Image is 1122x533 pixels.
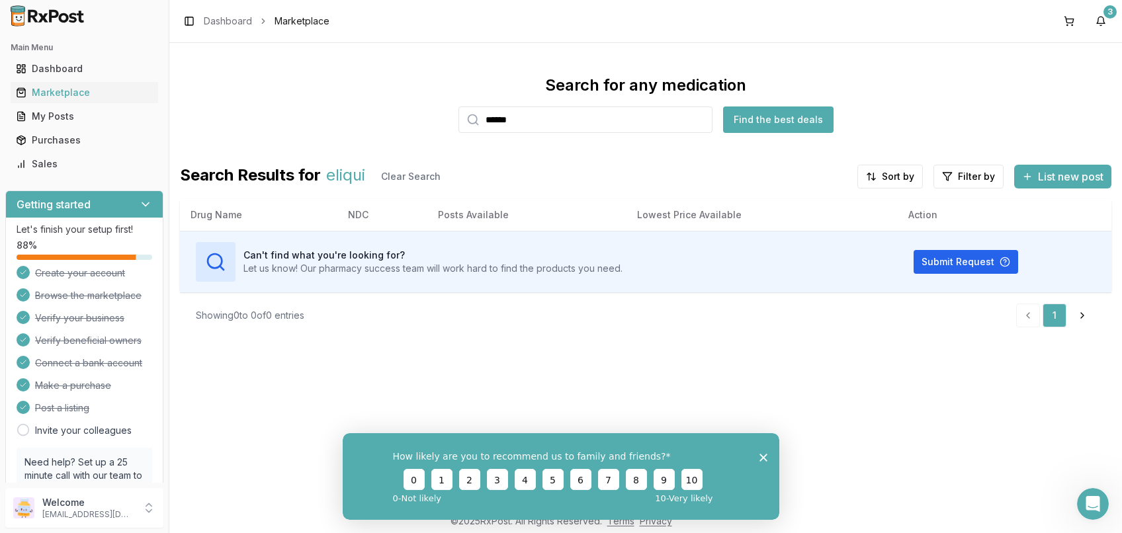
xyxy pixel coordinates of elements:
a: Terms [607,515,634,526]
button: Purchases [5,130,163,151]
a: Dashboard [11,57,158,81]
th: Action [898,199,1111,231]
button: Sales [5,153,163,175]
div: Search for any medication [545,75,746,96]
iframe: Intercom live chat [1077,488,1109,520]
a: List new post [1014,171,1111,184]
span: Browse the marketplace [35,289,142,302]
span: Sort by [882,170,914,183]
div: 3 [1103,5,1117,19]
p: Let's finish your setup first! [17,223,152,236]
nav: breadcrumb [204,15,329,28]
button: Dashboard [5,58,163,79]
iframe: Survey from RxPost [343,433,779,520]
button: Sort by [857,165,923,188]
h3: Getting started [17,196,91,212]
a: My Posts [11,104,158,128]
button: Find the best deals [723,106,834,133]
button: 3 [1090,11,1111,32]
a: Invite your colleagues [35,424,132,437]
div: Marketplace [16,86,153,99]
th: Lowest Price Available [626,199,898,231]
a: Go to next page [1069,304,1096,327]
p: Need help? Set up a 25 minute call with our team to set up. [24,456,144,495]
button: Clear Search [370,165,451,188]
p: Let us know! Our pharmacy success team will work hard to find the products you need. [243,262,623,275]
div: Showing 0 to 0 of 0 entries [196,309,304,322]
div: Sales [16,157,153,171]
span: Make a purchase [35,379,111,392]
a: Sales [11,152,158,176]
button: Submit Request [914,250,1018,274]
div: My Posts [16,110,153,123]
img: RxPost Logo [5,5,90,26]
img: User avatar [13,497,34,518]
button: Marketplace [5,82,163,103]
span: Post a listing [35,401,89,415]
span: Marketplace [275,15,329,28]
span: Filter by [958,170,995,183]
button: List new post [1014,165,1111,188]
span: Create your account [35,266,125,280]
a: Dashboard [204,15,252,28]
th: NDC [337,199,427,231]
button: My Posts [5,106,163,127]
span: Search Results for [180,165,321,188]
span: 88 % [17,239,37,252]
a: 1 [1043,304,1066,327]
div: Purchases [16,134,153,147]
span: List new post [1038,169,1103,184]
th: Drug Name [180,199,337,231]
span: Connect a bank account [35,356,142,370]
button: Filter by [933,165,1004,188]
th: Posts Available [427,199,626,231]
span: Verify beneficial owners [35,334,142,347]
h2: Main Menu [11,42,158,53]
a: Purchases [11,128,158,152]
p: [EMAIL_ADDRESS][DOMAIN_NAME] [42,509,134,520]
a: Privacy [640,515,672,526]
span: Verify your business [35,311,124,325]
h3: Can't find what you're looking for? [243,249,623,262]
div: Dashboard [16,62,153,75]
a: Marketplace [11,81,158,104]
nav: pagination [1016,304,1096,327]
p: Welcome [42,496,134,509]
span: eliqui [326,165,365,188]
